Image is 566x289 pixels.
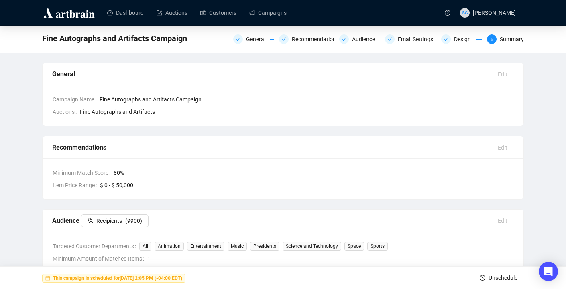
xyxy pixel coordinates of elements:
span: Recipients [96,216,122,225]
div: Open Intercom Messenger [539,262,558,281]
div: Recommendations [52,142,491,152]
span: stop [480,275,485,281]
div: Design [454,34,476,44]
span: Sports [367,242,388,251]
button: Edit [491,68,514,81]
button: Edit [491,141,514,154]
span: Fine Autographs and Artifacts Campaign [42,32,187,45]
button: Unschedule [473,271,524,284]
span: check [387,37,392,42]
span: 80 % [114,168,514,177]
span: Animation [155,242,184,251]
img: logo [42,6,96,19]
div: General [233,34,274,44]
span: Minimum Match Score [53,168,114,177]
div: 6Summary [487,34,524,44]
span: check [236,37,240,42]
span: question-circle [445,10,450,16]
span: [PERSON_NAME] [473,10,516,16]
div: General [52,69,491,79]
div: General [246,34,270,44]
div: Audience [339,34,380,44]
span: Campaign Name [53,95,100,104]
span: SC [462,9,468,16]
span: Space [344,242,364,251]
div: Recommendations [292,34,344,44]
span: Music [228,242,247,251]
span: Science and Technology [283,242,341,251]
span: Targeted Customer Departments [53,242,139,251]
a: Campaigns [249,2,287,23]
span: Minimum Amount of Matched Items [53,254,147,263]
span: Fine Autographs and Artifacts [80,107,155,116]
div: Email Settings [385,34,436,44]
button: Recipients(9900) [81,214,149,227]
button: Edit [491,214,514,227]
span: 1 [147,254,514,263]
span: $ 0 - $ 50,000 [100,181,514,190]
span: calendar [45,276,50,281]
span: Presidents [250,242,279,251]
span: team [88,218,93,223]
span: Item Price Range [53,181,100,190]
a: Dashboard [107,2,144,23]
span: Entertainment [187,242,224,251]
span: Unschedule [489,267,517,289]
span: check [444,37,448,42]
div: Email Settings [398,34,438,44]
span: ( 9900 ) [125,216,142,225]
div: Recommendations [279,34,334,44]
span: All [139,242,151,251]
span: Auctions [53,107,80,116]
span: 6 [491,37,493,42]
span: Fine Autographs and Artifacts Campaign [100,95,514,104]
div: Summary [500,34,524,44]
a: Auctions [157,2,187,23]
span: check [342,37,346,42]
span: Audience [52,217,149,224]
div: Audience [352,34,380,44]
span: check [281,37,286,42]
strong: This campaign is scheduled for [DATE] 2:05 PM (-04:00 EDT) [53,275,182,281]
div: Design [441,34,482,44]
a: Customers [200,2,236,23]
